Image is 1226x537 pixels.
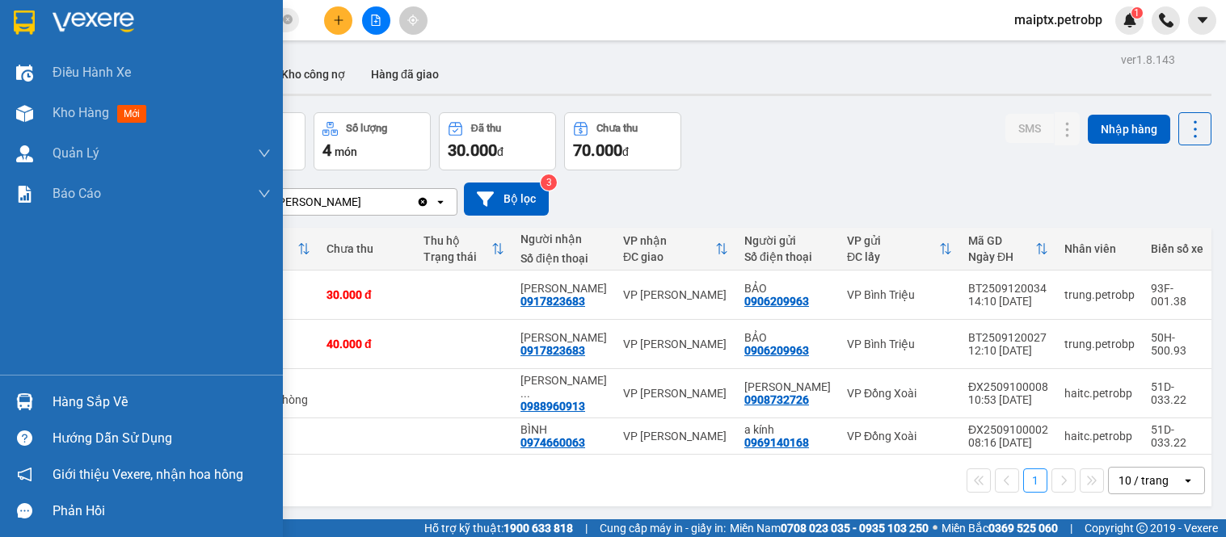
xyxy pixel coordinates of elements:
div: Nhân viên [1064,242,1135,255]
div: VP gửi [847,234,939,247]
div: 40.000 đ [327,338,407,350]
div: 0917823683 [520,295,585,308]
span: | [1070,519,1072,537]
button: Hàng đã giao [358,55,452,94]
div: VP Bình Triệu [847,338,952,350]
div: BẢO [744,331,831,344]
div: ver 1.8.143 [1121,51,1175,69]
strong: 0369 525 060 [988,522,1058,535]
div: 14:10 [DATE] [968,295,1048,308]
button: 1 [1023,468,1047,493]
span: Kho hàng [53,105,109,120]
img: warehouse-icon [16,65,33,82]
img: warehouse-icon [16,145,33,162]
span: món [335,145,357,158]
sup: 1 [1131,7,1143,19]
input: Selected VP Minh Hưng. [363,194,364,210]
div: NGÔ THANH THỦY [744,380,831,393]
span: 1 [1134,7,1140,19]
button: aim [399,6,428,35]
div: Người gửi [744,234,831,247]
div: ĐX2509100008 [968,380,1048,393]
span: Miền Bắc [942,519,1058,537]
div: BT2509120027 [968,331,1048,344]
span: đ [497,145,503,158]
div: VP [PERSON_NAME] [623,338,728,350]
div: ĐC lấy [847,250,939,263]
button: file-add [362,6,390,35]
div: a kính [744,423,831,436]
div: trung.petrobp [1064,338,1135,350]
div: 10 / trang [1119,472,1169,489]
span: mới [117,105,146,123]
div: Số điện thoại [520,252,607,265]
div: Số lượng [346,123,387,134]
div: 08:16 [DATE] [968,436,1048,449]
div: 51D-033.22 [1151,380,1203,406]
div: Hàng sắp về [53,390,271,414]
span: 70.000 [573,141,622,160]
div: 0969140168 [744,436,809,449]
span: close-circle [283,15,293,24]
span: | [585,519,588,537]
div: ngọc tuyết [520,331,607,344]
div: 0908732726 [744,393,809,406]
button: plus [324,6,352,35]
span: copyright [1136,522,1148,534]
span: file-add [370,15,381,26]
th: Toggle SortBy [839,228,960,271]
div: BẢO [744,282,831,295]
div: VP [PERSON_NAME] [623,387,728,400]
span: aim [407,15,419,26]
span: Hỗ trợ kỹ thuật: [424,519,573,537]
div: VP [PERSON_NAME] [623,288,728,301]
span: Báo cáo [53,183,101,203]
div: 50H-500.93 [1151,331,1203,357]
div: VP nhận [623,234,715,247]
img: solution-icon [16,186,33,203]
div: VP [PERSON_NAME] [623,430,728,443]
button: Kho công nợ [268,55,358,94]
img: icon-new-feature [1123,13,1137,27]
div: 0974660063 [520,436,585,449]
span: plus [333,15,344,26]
button: SMS [1005,114,1054,143]
div: Hướng dẫn sử dụng [53,426,271,451]
span: question-circle [17,430,32,446]
div: Đã thu [471,123,501,134]
span: Giới thiệu Vexere, nhận hoa hồng [53,464,243,485]
span: message [17,503,32,518]
div: trung.petrobp [1064,288,1135,301]
img: warehouse-icon [16,393,33,410]
svg: open [434,195,447,208]
strong: 1900 633 818 [503,522,573,535]
span: caret-down [1195,13,1210,27]
button: Đã thu30.000đ [439,112,556,170]
button: caret-down [1188,6,1216,35]
span: Miền Nam [730,519,929,537]
div: ĐC giao [623,250,715,263]
div: NGUYỄN THÁI BÌNH [520,374,607,400]
span: close-circle [283,13,293,28]
span: down [258,147,271,160]
div: 30.000 đ [327,288,407,301]
span: ... [520,387,530,400]
div: Biển số xe [1151,242,1203,255]
div: Chưa thu [327,242,407,255]
div: 0917823683 [520,344,585,357]
span: maiptx.petrobp [1001,10,1115,30]
span: ⚪️ [933,525,937,531]
div: VP Đồng Xoài [847,387,952,400]
button: Số lượng4món [314,112,431,170]
sup: 3 [541,174,557,191]
div: Phản hồi [53,499,271,523]
div: ĐX2509100002 [968,423,1048,436]
div: haitc.petrobp [1064,430,1135,443]
span: Cung cấp máy in - giấy in: [600,519,726,537]
div: Trạng thái [423,250,491,263]
img: logo-vxr [14,10,35,35]
th: Toggle SortBy [960,228,1056,271]
img: phone-icon [1159,13,1173,27]
button: Bộ lọc [464,182,549,216]
button: Nhập hàng [1088,115,1170,144]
